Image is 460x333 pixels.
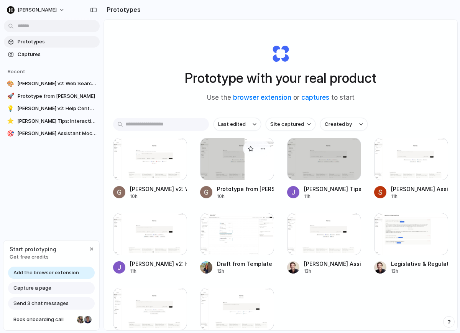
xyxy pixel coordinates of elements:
div: ⭐ [7,117,14,125]
div: 13h [304,268,361,275]
span: [PERSON_NAME] v2: Help Center Addition [17,105,97,112]
div: Prototype from [PERSON_NAME] [217,185,274,193]
span: Use the or to start [207,93,355,103]
span: Book onboarding call [13,316,74,323]
h1: Prototype with your real product [185,68,376,88]
span: Add the browser extension [13,269,79,277]
a: Prototypes [4,36,100,48]
a: 🎯[PERSON_NAME] Assistant Mock Analysis [4,128,100,139]
div: [PERSON_NAME] Assistant Mock Analysis [391,185,448,193]
div: 10h [217,193,274,200]
div: 12h [217,268,274,275]
span: [PERSON_NAME] Assistant Mock Analysis [17,130,97,137]
a: 🎨[PERSON_NAME] v2: Web Search Banner and Placement [4,78,100,89]
span: Send 3 chat messages [13,300,69,307]
div: [PERSON_NAME] Tips: Interactive Help Panel [304,185,361,193]
a: 🚀Prototype from [PERSON_NAME] [4,91,100,102]
div: 11h [304,193,361,200]
span: Site captured [270,120,304,128]
div: [PERSON_NAME] v2: Help Center Addition [130,260,187,268]
button: Created by [320,118,368,131]
h2: Prototypes [103,5,141,14]
span: Capture a page [13,284,51,292]
div: 13h [391,268,448,275]
div: Christian Iacullo [83,315,92,324]
span: Prototype from [PERSON_NAME] [18,92,97,100]
a: Harvey v2: Help Center Addition[PERSON_NAME] v2: Help Center Addition11h [113,213,187,275]
a: Harvey Assistant: Alerts & Analytics Dashboard[PERSON_NAME] Assistant: Alerts & Analytics Dashboa... [287,213,361,275]
button: [PERSON_NAME] [4,4,69,16]
span: Get free credits [10,253,56,261]
a: Draft from Template in builderDraft from Template in builder12h [200,213,274,275]
span: Last edited [218,120,246,128]
a: 💡[PERSON_NAME] v2: Help Center Addition [4,103,100,114]
div: [PERSON_NAME] v2: Web Search Banner and Placement [130,185,187,193]
div: 11h [130,268,187,275]
a: captures [301,94,329,101]
a: Harvey v2: Web Search Banner and Placement[PERSON_NAME] v2: Web Search Banner and Placement10h [113,138,187,200]
span: Captures [18,51,97,58]
div: 11h [391,193,448,200]
a: Captures [4,49,100,60]
div: [PERSON_NAME] Assistant: Alerts & Analytics Dashboard [304,260,361,268]
span: [PERSON_NAME] v2: Web Search Banner and Placement [17,80,97,87]
span: [PERSON_NAME] Tips: Interactive Help Panel [17,117,97,125]
span: Created by [325,120,352,128]
span: Start prototyping [10,245,56,253]
a: Prototype from Harvey TipsPrototype from [PERSON_NAME]10h [200,138,274,200]
span: Recent [8,68,25,74]
div: Legislative & Regulatory Alert Tracker [391,260,448,268]
div: 🎯 [7,130,14,137]
button: Last edited [214,118,261,131]
a: ⭐[PERSON_NAME] Tips: Interactive Help Panel [4,115,100,127]
div: 10h [130,193,187,200]
div: 🚀 [7,92,15,100]
div: 💡 [7,105,14,112]
span: Prototypes [18,38,97,46]
a: Harvey Assistant Mock Analysis[PERSON_NAME] Assistant Mock Analysis11h [374,138,448,200]
a: Legislative & Regulatory Alert Tracker Legislative & Regulatory Alert Tracker13h [374,213,448,275]
button: Site captured [266,118,315,131]
div: Nicole Kubica [76,315,85,324]
span: [PERSON_NAME] [18,6,57,14]
div: Draft from Template in builder [217,260,274,268]
a: Harvey Tips: Interactive Help Panel[PERSON_NAME] Tips: Interactive Help Panel11h [287,138,361,200]
div: 🎨 [7,80,14,87]
a: browser extension [233,94,291,101]
a: Book onboarding call [8,313,95,326]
